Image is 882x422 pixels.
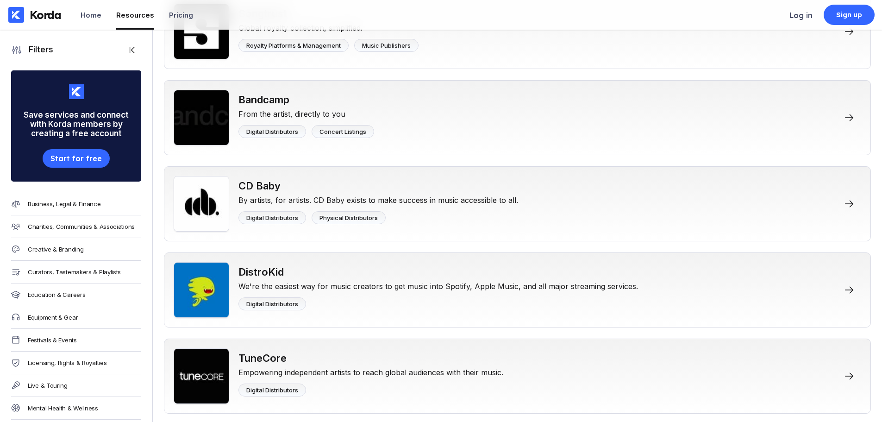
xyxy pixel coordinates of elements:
div: Creative & Branding [28,246,83,253]
a: TuneCoreTuneCoreEmpowering independent artists to reach global audiences with their music.Digital... [164,339,871,414]
img: Songtrust [174,4,229,59]
div: Digital Distributors [246,300,298,308]
div: Empowering independent artists to reach global audiences with their music. [238,364,503,377]
img: CD Baby [174,176,229,232]
div: We're the easiest way for music creators to get music into Spotify, Apple Music, and all major st... [238,278,638,291]
div: Business, Legal & Finance [28,200,101,208]
a: Festivals & Events [11,329,141,352]
a: Creative & Branding [11,238,141,261]
a: Charities, Communities & Associations [11,215,141,238]
div: Equipment & Gear [28,314,78,321]
div: Concert Listings [319,128,366,135]
a: Equipment & Gear [11,306,141,329]
div: Licensing, Rights & Royalties [28,359,106,366]
div: Bandcamp [238,94,374,106]
img: DistroKid [174,262,229,318]
div: Korda [30,8,61,22]
div: Digital Distributors [246,214,298,221]
a: Education & Careers [11,283,141,306]
a: Sign up [824,5,875,25]
a: Curators, Tastemakers & Playlists [11,261,141,283]
a: DistroKidDistroKidWe're the easiest way for music creators to get music into Spotify, Apple Music... [164,252,871,328]
a: Mental Health & Wellness [11,397,141,420]
div: By artists, for artists. CD Baby exists to make success in music accessible to all. [238,192,518,205]
div: Mental Health & Wellness [28,404,98,412]
a: CD BabyCD BabyBy artists, for artists. CD Baby exists to make success in music accessible to all.... [164,166,871,241]
a: Business, Legal & Finance [11,193,141,215]
div: Home [81,11,101,19]
div: TuneCore [238,352,503,364]
div: Live & Touring [28,382,68,389]
div: Festivals & Events [28,336,77,344]
img: Bandcamp [174,90,229,145]
div: Music Publishers [362,42,411,49]
div: Start for free [50,154,101,163]
div: Save services and connect with Korda members by creating a free account [11,99,141,149]
button: Start for free [43,149,109,168]
a: Live & Touring [11,374,141,397]
div: Sign up [836,10,863,19]
div: Resources [116,11,154,19]
div: Log in [789,11,813,20]
div: Curators, Tastemakers & Playlists [28,268,121,276]
div: Royalty Platforms & Management [246,42,341,49]
div: Digital Distributors [246,386,298,394]
a: Licensing, Rights & Royalties [11,352,141,374]
div: CD Baby [238,180,518,192]
div: DistroKid [238,266,638,278]
div: Filters [22,44,53,56]
img: TuneCore [174,348,229,404]
div: Education & Careers [28,291,85,298]
div: Charities, Communities & Associations [28,223,135,230]
div: Physical Distributors [319,214,378,221]
div: From the artist, directly to you [238,106,374,119]
div: Pricing [169,11,193,19]
a: BandcampBandcampFrom the artist, directly to youDigital DistributorsConcert Listings [164,80,871,155]
div: Digital Distributors [246,128,298,135]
